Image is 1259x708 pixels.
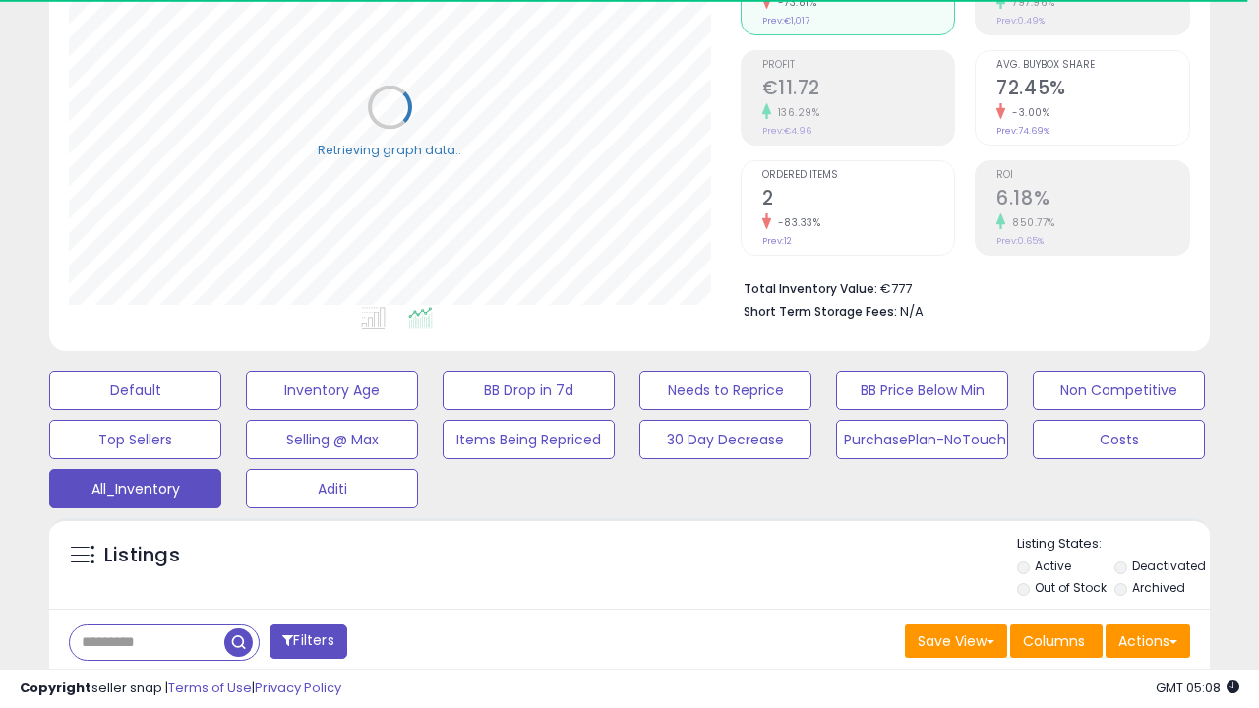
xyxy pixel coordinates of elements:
[1005,215,1055,230] small: 850.77%
[744,275,1176,299] li: €777
[996,77,1189,103] h2: 72.45%
[762,235,792,247] small: Prev: 12
[1033,420,1205,459] button: Costs
[762,15,809,27] small: Prev: €1,017
[1010,624,1103,658] button: Columns
[1005,105,1049,120] small: -3.00%
[168,678,252,697] a: Terms of Use
[443,420,615,459] button: Items Being Repriced
[762,77,955,103] h2: €11.72
[762,170,955,181] span: Ordered Items
[762,187,955,213] h2: 2
[996,60,1189,71] span: Avg. Buybox Share
[905,624,1007,658] button: Save View
[49,469,221,508] button: All_Inventory
[996,235,1044,247] small: Prev: 0.65%
[1017,535,1210,554] p: Listing States:
[836,371,1008,410] button: BB Price Below Min
[20,679,341,698] div: seller snap | |
[744,303,897,320] b: Short Term Storage Fees:
[1132,558,1206,574] label: Deactivated
[246,469,418,508] button: Aditi
[49,371,221,410] button: Default
[996,125,1049,137] small: Prev: 74.69%
[246,371,418,410] button: Inventory Age
[900,302,924,321] span: N/A
[20,678,91,697] strong: Copyright
[1035,558,1071,574] label: Active
[255,678,341,697] a: Privacy Policy
[1033,371,1205,410] button: Non Competitive
[1035,579,1107,596] label: Out of Stock
[443,371,615,410] button: BB Drop in 7d
[996,170,1189,181] span: ROI
[1156,678,1239,697] span: 2025-10-8 05:08 GMT
[639,371,811,410] button: Needs to Reprice
[270,624,346,659] button: Filters
[1106,624,1190,658] button: Actions
[318,141,461,158] div: Retrieving graph data..
[762,125,811,137] small: Prev: €4.96
[246,420,418,459] button: Selling @ Max
[996,187,1189,213] h2: 6.18%
[1023,631,1085,651] span: Columns
[104,542,180,569] h5: Listings
[762,60,955,71] span: Profit
[49,420,221,459] button: Top Sellers
[1132,579,1185,596] label: Archived
[744,280,877,297] b: Total Inventory Value:
[771,105,820,120] small: 136.29%
[639,420,811,459] button: 30 Day Decrease
[836,420,1008,459] button: PurchasePlan-NoTouch
[996,15,1045,27] small: Prev: 0.49%
[771,215,821,230] small: -83.33%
